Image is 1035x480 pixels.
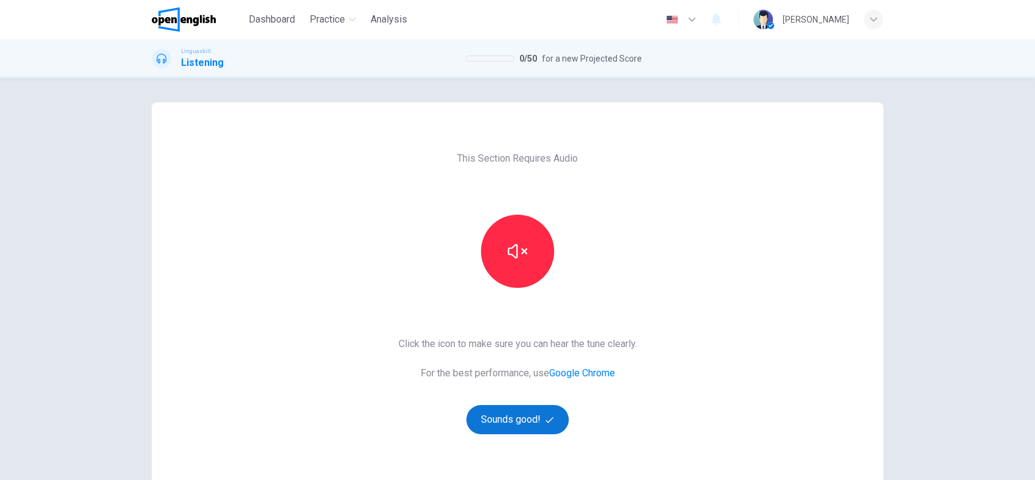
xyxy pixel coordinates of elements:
span: Analysis [371,12,407,27]
button: Sounds good! [466,405,569,434]
img: en [664,15,680,24]
img: Profile picture [753,10,773,29]
span: 0 / 50 [519,51,537,66]
span: This Section Requires Audio [457,151,578,166]
img: OpenEnglish logo [152,7,216,32]
span: Linguaskill [181,47,211,56]
span: Dashboard [249,12,295,27]
div: [PERSON_NAME] [783,12,849,27]
button: Practice [305,9,361,30]
button: Analysis [366,9,412,30]
span: For the best performance, use [399,366,637,381]
span: Practice [310,12,345,27]
button: Dashboard [244,9,300,30]
h1: Listening [181,56,224,70]
a: OpenEnglish logo [152,7,244,32]
a: Google Chrome [549,367,615,379]
span: Click the icon to make sure you can hear the tune clearly. [399,337,637,351]
span: for a new Projected Score [542,51,642,66]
